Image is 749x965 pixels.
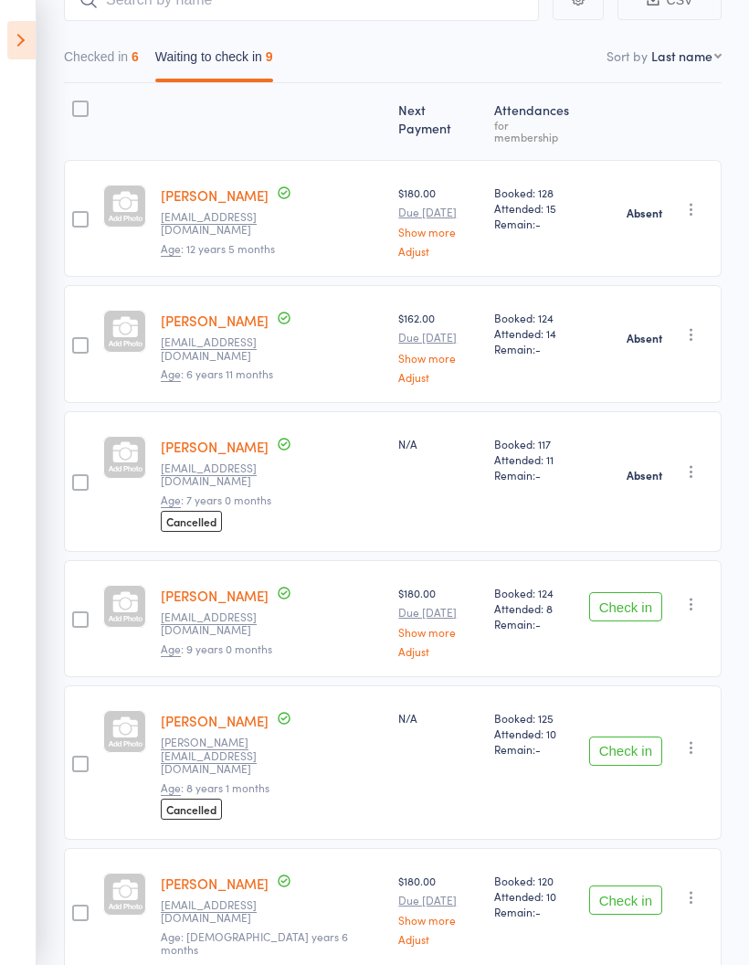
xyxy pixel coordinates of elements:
[494,741,575,757] span: Remain:
[487,91,582,152] div: Atten­dances
[132,49,139,64] div: 6
[161,711,269,730] a: [PERSON_NAME]
[589,592,662,621] button: Check in
[161,641,272,657] span: : 9 years 0 months
[535,616,541,631] span: -
[494,185,575,200] span: Booked: 128
[155,40,273,82] button: Waiting to check in9
[398,933,480,945] a: Adjust
[398,245,480,257] a: Adjust
[161,610,280,637] small: nithya17@gmail.com
[627,331,662,345] strong: Absent
[398,894,480,907] small: Due [DATE]
[398,226,480,238] a: Show more
[398,710,480,726] div: N/A
[494,888,575,904] span: Attended: 10
[494,600,575,616] span: Attended: 8
[494,325,575,341] span: Attended: 14
[494,200,575,216] span: Attended: 15
[266,49,273,64] div: 9
[494,310,575,325] span: Booked: 124
[535,467,541,482] span: -
[161,586,269,605] a: [PERSON_NAME]
[161,874,269,893] a: [PERSON_NAME]
[398,645,480,657] a: Adjust
[161,366,273,382] span: : 6 years 11 months
[627,206,662,220] strong: Absent
[161,492,271,508] span: : 7 years 0 months
[161,898,280,925] small: dileepmoturi2022@gmail.com
[398,206,480,218] small: Due [DATE]
[494,119,575,143] div: for membership
[651,47,712,65] div: Last name
[494,710,575,726] span: Booked: 125
[398,626,480,638] a: Show more
[589,737,662,766] button: Check in
[161,437,269,456] a: [PERSON_NAME]
[161,511,222,532] span: Cancelled
[161,311,269,330] a: [PERSON_NAME]
[494,585,575,600] span: Booked: 124
[161,335,280,362] small: grsa87@outlook.com
[494,216,575,231] span: Remain:
[161,186,269,205] a: [PERSON_NAME]
[494,904,575,919] span: Remain:
[494,341,575,356] span: Remain:
[607,47,648,65] label: Sort by
[494,873,575,888] span: Booked: 120
[494,436,575,451] span: Booked: 117
[398,371,480,383] a: Adjust
[161,799,222,820] span: Cancelled
[627,468,662,482] strong: Absent
[398,585,480,657] div: $180.00
[535,741,541,757] span: -
[398,436,480,451] div: N/A
[494,467,575,482] span: Remain:
[494,616,575,631] span: Remain:
[161,461,280,488] small: jvshop560@gmail.com
[398,331,480,344] small: Due [DATE]
[494,726,575,741] span: Attended: 10
[161,928,348,957] span: Age: [DEMOGRAPHIC_DATA] years 6 months
[494,451,575,467] span: Attended: 11
[398,914,480,926] a: Show more
[535,341,541,356] span: -
[161,210,280,237] small: grsa87@outlook.com
[398,606,480,619] small: Due [DATE]
[391,91,487,152] div: Next Payment
[398,352,480,364] a: Show more
[398,310,480,382] div: $162.00
[535,216,541,231] span: -
[161,240,275,257] span: : 12 years 5 months
[398,185,480,257] div: $180.00
[64,40,139,82] button: Checked in6
[535,904,541,919] span: -
[161,779,269,796] span: : 8 years 1 months
[161,736,280,775] small: Karthik.ram17@gmail.com
[398,873,480,945] div: $180.00
[589,885,662,915] button: Check in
